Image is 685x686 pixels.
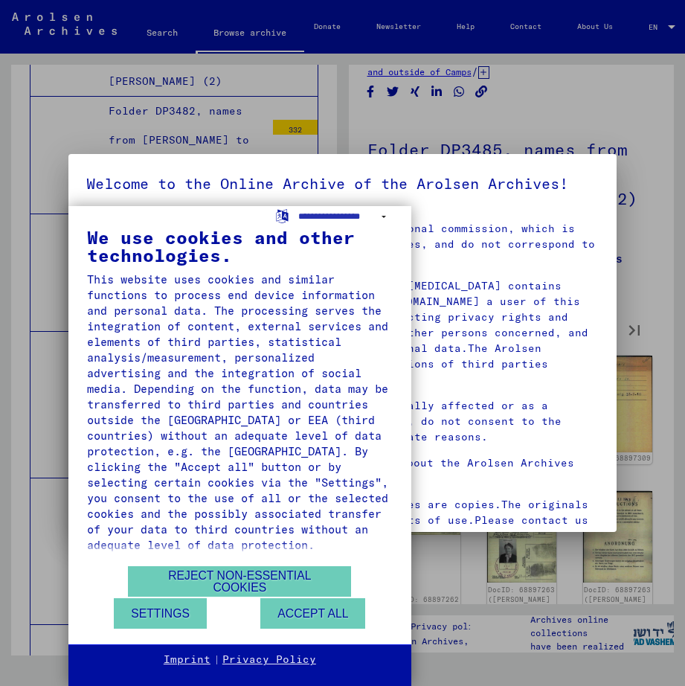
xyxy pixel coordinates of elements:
button: Accept all [260,598,365,629]
div: This website uses cookies and similar functions to process end device information and personal da... [87,272,393,553]
div: We use cookies and other technologies. [87,228,393,264]
a: Imprint [164,653,210,667]
a: Privacy Policy [222,653,316,667]
button: Settings [114,598,207,629]
button: Reject non-essential cookies [128,566,351,597]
